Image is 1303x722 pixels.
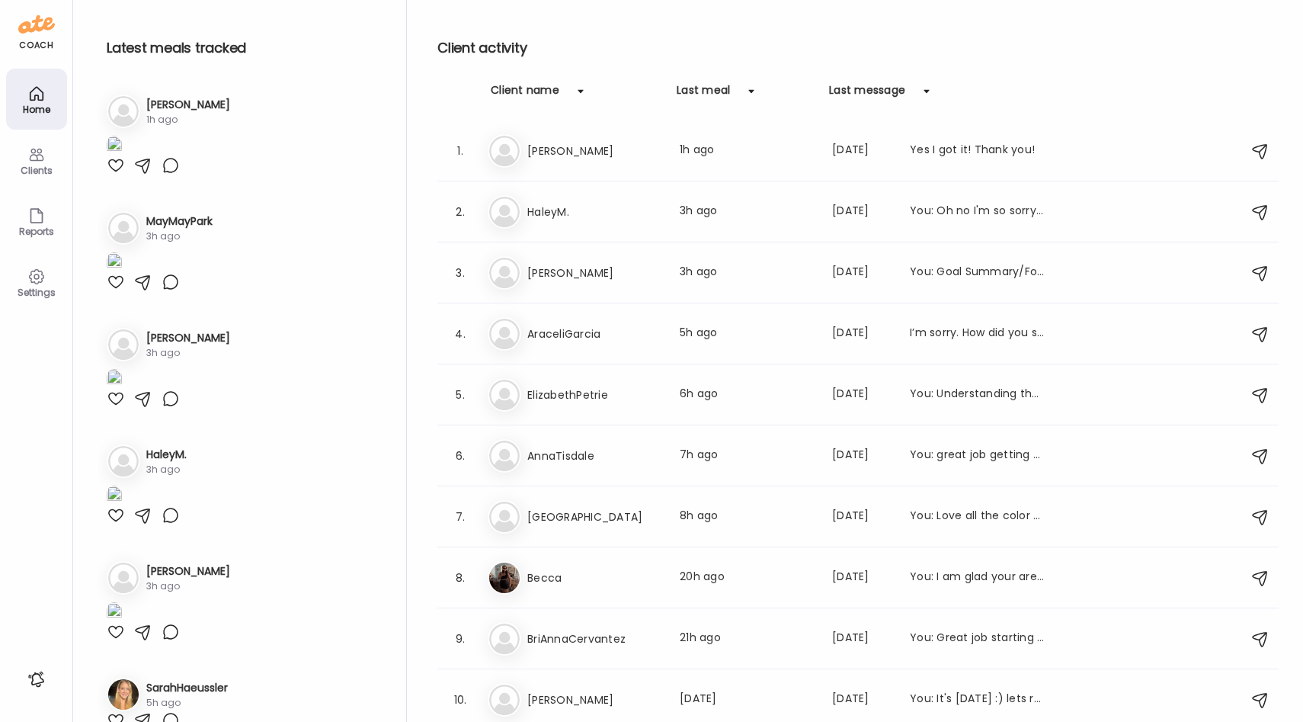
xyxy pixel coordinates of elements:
[680,691,814,709] div: [DATE]
[9,226,64,236] div: Reports
[527,264,661,282] h3: [PERSON_NAME]
[680,630,814,648] div: 21h ago
[832,569,892,587] div: [DATE]
[489,136,520,166] img: bg-avatar-default.svg
[680,508,814,526] div: 8h ago
[527,447,661,465] h3: AnnaTisdale
[489,197,520,227] img: bg-avatar-default.svg
[489,258,520,288] img: bg-avatar-default.svg
[146,696,228,710] div: 5h ago
[527,386,661,404] h3: ElizabethPetrie
[9,104,64,114] div: Home
[910,569,1044,587] div: You: I am glad your are feeling satisfied and guilt-free with your food! Keep it up :)
[832,630,892,648] div: [DATE]
[108,213,139,243] img: bg-avatar-default.svg
[910,264,1044,282] div: You: Goal Summary/Focus - continue consistently logging and getting acclimated to this App! - hit...
[9,287,64,297] div: Settings
[107,602,122,623] img: images%2FqamiUKZzQuY1GwTKKNCdMgJ4p133%2FjZsRnNjrUeFrOcbxeYRM%2FZVWH04QDBG9UPdGNtlqI_1080
[108,563,139,593] img: bg-avatar-default.svg
[910,691,1044,709] div: You: It's [DATE] :) lets reset.
[910,386,1044,404] div: You: Understanding the BIG three macros, Ate Food App, nutrition education, ordering mindfully, l...
[832,691,892,709] div: [DATE]
[832,142,892,160] div: [DATE]
[680,203,814,221] div: 3h ago
[146,346,230,360] div: 3h ago
[910,630,1044,648] div: You: Great job starting to log your food!
[146,330,230,346] h3: [PERSON_NAME]
[451,508,469,526] div: 7.
[9,165,64,175] div: Clients
[491,82,559,107] div: Client name
[146,97,230,113] h3: [PERSON_NAME]
[146,229,213,243] div: 3h ago
[489,502,520,532] img: bg-avatar-default.svg
[680,142,814,160] div: 1h ago
[451,569,469,587] div: 8.
[451,691,469,709] div: 10.
[107,252,122,273] img: images%2FNyLf4wViYihQqkpcQ3efeS4lZeI2%2FRucmD6cDNPjGxk2AgQJ6%2FsuyES4jBFqJYeNNk4iTA_1080
[107,37,382,59] h2: Latest meals tracked
[451,325,469,343] div: 4.
[108,96,139,127] img: bg-avatar-default.svg
[18,12,55,37] img: ate
[451,142,469,160] div: 1.
[829,82,905,107] div: Last message
[527,203,661,221] h3: HaleyM.
[107,136,122,156] img: images%2FyTknXZGv9KTAx1NC0SnWujXAvWt1%2F5NFh2NvxcA3Vv9TbrFeE%2Frihi6Oe0naddfY7IaOvb_1080
[451,264,469,282] div: 3.
[832,508,892,526] div: [DATE]
[910,203,1044,221] div: You: Oh no I'm so sorry to hear about your stomach issues!! I am glad you are feeling better
[677,82,730,107] div: Last meal
[910,142,1044,160] div: Yes I got it! Thank you!
[489,319,520,349] img: bg-avatar-default.svg
[489,624,520,654] img: bg-avatar-default.svg
[489,441,520,471] img: bg-avatar-default.svg
[527,691,661,709] h3: [PERSON_NAME]
[910,508,1044,526] div: You: Love all the color on your plates!
[108,446,139,477] img: bg-avatar-default.svg
[680,569,814,587] div: 20h ago
[107,486,122,506] img: images%2FnqEos4dlPfU1WAEMgzCZDTUbVOs2%2FvAmPFTI5dzYSsBLLMqX0%2FbuUMNxL0LYrNt7xGfPAN_1080
[108,679,139,710] img: avatars%2FeuW4ehXdTjTQwoR7NFNaLRurhjQ2
[527,325,661,343] h3: AraceliGarcia
[527,569,661,587] h3: Becca
[146,463,187,477] div: 3h ago
[146,680,228,696] h3: SarahHaeussler
[451,203,469,221] div: 2.
[910,325,1044,343] div: I’m sorry. How did you say to add the screenshot of my zones from my workout on this app?
[527,508,661,526] h3: [GEOGRAPHIC_DATA]
[832,203,892,221] div: [DATE]
[489,685,520,715] img: bg-avatar-default.svg
[527,142,661,160] h3: [PERSON_NAME]
[680,325,814,343] div: 5h ago
[451,630,469,648] div: 9.
[437,37,1279,59] h2: Client activity
[680,386,814,404] div: 6h ago
[107,369,122,390] img: images%2FD1KCQUEvUCUCripQeQySqAbcA313%2FM32soDgoAEwt4KUh3fng%2FwogwHvasuPmjd08rvUug_1080
[146,113,230,127] div: 1h ago
[451,386,469,404] div: 5.
[489,563,520,593] img: avatars%2FvTftA8v5t4PJ4mYtYO3Iw6ljtGM2
[146,447,187,463] h3: HaleyM.
[146,213,213,229] h3: MayMayPark
[832,447,892,465] div: [DATE]
[146,563,230,579] h3: [PERSON_NAME]
[527,630,661,648] h3: BriAnnaCervantez
[489,380,520,410] img: bg-avatar-default.svg
[832,386,892,404] div: [DATE]
[146,579,230,593] div: 3h ago
[451,447,469,465] div: 6.
[680,447,814,465] div: 7h ago
[680,264,814,282] div: 3h ago
[910,447,1044,465] div: You: great job getting consistent with logging everything!
[19,39,53,52] div: coach
[832,325,892,343] div: [DATE]
[832,264,892,282] div: [DATE]
[108,329,139,360] img: bg-avatar-default.svg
